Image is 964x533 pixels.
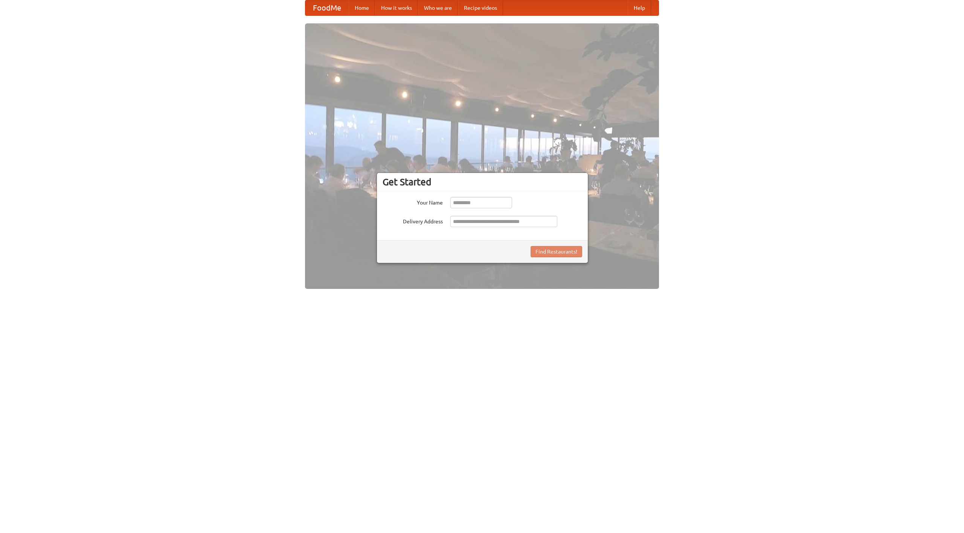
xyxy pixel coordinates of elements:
a: Who we are [418,0,458,15]
h3: Get Started [383,176,582,188]
button: Find Restaurants! [531,246,582,257]
a: FoodMe [305,0,349,15]
a: Help [628,0,651,15]
a: Home [349,0,375,15]
label: Delivery Address [383,216,443,225]
a: Recipe videos [458,0,503,15]
a: How it works [375,0,418,15]
label: Your Name [383,197,443,206]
